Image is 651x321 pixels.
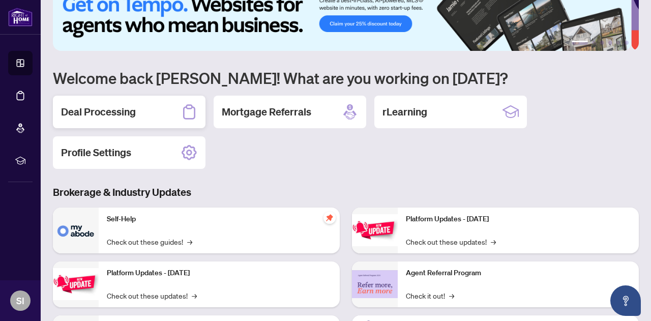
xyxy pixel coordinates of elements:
[610,285,641,316] button: Open asap
[222,105,311,119] h2: Mortgage Referrals
[61,105,136,119] h2: Deal Processing
[16,294,24,308] span: SI
[352,214,398,246] img: Platform Updates - June 23, 2025
[107,268,332,279] p: Platform Updates - [DATE]
[107,236,192,247] a: Check out these guides!→
[8,8,33,26] img: logo
[187,236,192,247] span: →
[406,214,631,225] p: Platform Updates - [DATE]
[61,145,131,160] h2: Profile Settings
[449,290,454,301] span: →
[608,41,612,45] button: 4
[616,41,620,45] button: 5
[491,236,496,247] span: →
[53,268,99,300] img: Platform Updates - September 16, 2025
[53,68,639,87] h1: Welcome back [PERSON_NAME]! What are you working on [DATE]?
[192,290,197,301] span: →
[406,236,496,247] a: Check out these updates!→
[107,290,197,301] a: Check out these updates!→
[625,41,629,45] button: 6
[323,212,336,224] span: pushpin
[600,41,604,45] button: 3
[406,290,454,301] a: Check it out!→
[382,105,427,119] h2: rLearning
[107,214,332,225] p: Self-Help
[352,270,398,298] img: Agent Referral Program
[592,41,596,45] button: 2
[406,268,631,279] p: Agent Referral Program
[572,41,588,45] button: 1
[53,185,639,199] h3: Brokerage & Industry Updates
[53,208,99,253] img: Self-Help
